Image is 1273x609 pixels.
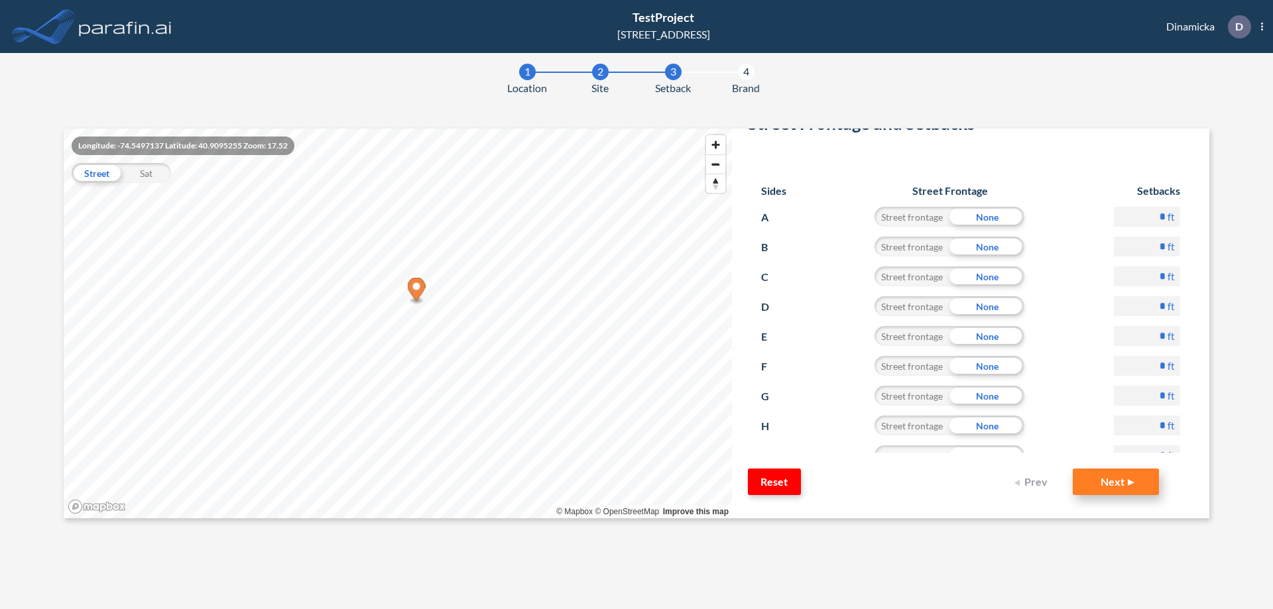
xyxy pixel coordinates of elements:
[949,207,1024,227] div: None
[519,64,536,80] div: 1
[748,469,801,495] button: Reset
[1168,300,1175,313] label: ft
[761,415,786,437] p: H
[633,10,694,25] span: TestProject
[595,507,659,516] a: OpenStreetMap
[949,445,1024,465] div: None
[761,237,786,258] p: B
[408,278,426,305] div: Map marker
[64,129,732,518] canvas: Map
[1168,449,1175,462] label: ft
[591,80,609,96] span: Site
[617,27,710,42] div: [STREET_ADDRESS]
[655,80,691,96] span: Setback
[1168,359,1175,372] label: ft
[761,266,786,288] p: C
[72,163,121,183] div: Street
[949,386,1024,406] div: None
[761,184,786,197] h6: Sides
[949,326,1024,346] div: None
[1168,270,1175,283] label: ft
[761,207,786,228] p: A
[706,135,725,154] button: Zoom in
[875,237,949,256] div: Street frontage
[1168,329,1175,343] label: ft
[706,154,725,174] button: Zoom out
[875,326,949,346] div: Street frontage
[949,296,1024,316] div: None
[875,266,949,286] div: Street frontage
[761,445,786,467] p: I
[949,266,1024,286] div: None
[1168,389,1175,402] label: ft
[875,207,949,227] div: Street frontage
[875,296,949,316] div: Street frontage
[732,80,760,96] span: Brand
[862,184,1038,197] h6: Street Frontage
[875,445,949,465] div: Street frontage
[761,296,786,317] p: D
[1073,469,1159,495] button: Next
[556,507,593,516] a: Mapbox
[875,386,949,406] div: Street frontage
[1146,15,1263,38] div: Dinamicka
[761,326,786,347] p: E
[1006,469,1060,495] button: Prev
[949,356,1024,376] div: None
[875,415,949,435] div: Street frontage
[949,415,1024,435] div: None
[949,237,1024,256] div: None
[72,137,294,155] div: Longitude: -74.5497137 Latitude: 40.9095255 Zoom: 17.52
[738,64,755,80] div: 4
[121,163,171,183] div: Sat
[1168,240,1175,253] label: ft
[663,507,729,516] a: Improve this map
[761,356,786,377] p: F
[68,499,126,514] a: Mapbox homepage
[76,13,174,40] img: logo
[665,64,682,80] div: 3
[706,174,725,193] button: Reset bearing to north
[507,80,547,96] span: Location
[1114,184,1180,197] h6: Setbacks
[1168,419,1175,432] label: ft
[1235,21,1243,32] p: D
[875,356,949,376] div: Street frontage
[706,155,725,174] span: Zoom out
[592,64,609,80] div: 2
[1168,210,1175,223] label: ft
[761,386,786,407] p: G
